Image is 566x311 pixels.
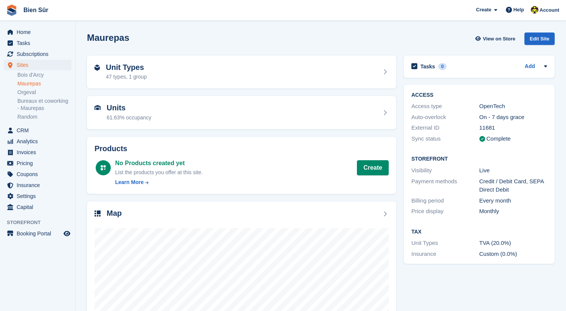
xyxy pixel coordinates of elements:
div: Insurance [411,250,479,258]
a: menu [4,147,71,158]
span: Booking Portal [17,228,62,239]
a: Bien Sûr [20,4,51,16]
div: Credit / Debit Card, SEPA Direct Debit [479,177,547,194]
img: unit-type-icn-2b2737a686de81e16bb02015468b77c625bbabd49415b5ef34ead5e3b44a266d.svg [95,65,100,71]
div: Edit Site [524,32,555,45]
img: custom-product-icn-white-7c27a13f52cf5f2f504a55ee73a895a1f82ff5669d69490e13668eaf7ade3bb5.svg [100,165,106,171]
div: Auto-overlock [411,113,479,122]
a: Orgeval [17,89,71,96]
a: Preview store [62,229,71,238]
div: External ID [411,124,479,132]
div: 11681 [479,124,547,132]
a: View on Store [474,32,518,45]
a: menu [4,27,71,37]
h2: Tax [411,229,547,235]
span: Sites [17,60,62,70]
span: Help [513,6,524,14]
a: menu [4,202,71,212]
a: menu [4,49,71,59]
div: Learn More [115,178,144,186]
span: Invoices [17,147,62,158]
span: Coupons [17,169,62,179]
span: View on Store [483,35,515,43]
h2: Units [107,104,151,112]
span: CRM [17,125,62,136]
h2: Storefront [411,156,547,162]
div: OpenTech [479,102,547,111]
div: 0 [438,63,447,70]
div: Every month [479,197,547,205]
h2: Maurepas [87,32,129,43]
div: Complete [487,135,511,143]
img: Marie Tran [531,6,538,14]
span: List the products you offer at this site. [115,169,203,175]
div: Price display [411,207,479,216]
a: menu [4,158,71,169]
a: Bureaux et coworking - Maurepas [17,97,71,112]
span: Settings [17,191,62,201]
div: Custom (0.0%) [479,250,547,258]
h2: Products [95,144,389,153]
a: menu [4,136,71,147]
span: Capital [17,202,62,212]
div: 61.63% occupancy [107,114,151,122]
span: Subscriptions [17,49,62,59]
a: Unit Types 47 types, 1 group [87,56,396,89]
a: Add [525,62,535,71]
div: Access type [411,102,479,111]
a: menu [4,191,71,201]
div: No Products created yet [115,159,203,168]
span: Pricing [17,158,62,169]
span: Create [476,6,491,14]
span: Account [540,6,559,14]
div: 47 types, 1 group [106,73,147,81]
div: Billing period [411,197,479,205]
a: menu [4,125,71,136]
div: Visibility [411,166,479,175]
div: Unit Types [411,239,479,248]
a: Create [357,160,389,175]
h2: Unit Types [106,63,147,72]
a: menu [4,38,71,48]
img: stora-icon-8386f47178a22dfd0bd8f6a31ec36ba5ce8667c1dd55bd0f319d3a0aa187defe.svg [6,5,17,16]
h2: ACCESS [411,92,547,98]
a: menu [4,169,71,179]
img: unit-icn-7be61d7bf1b0ce9d3e12c5938cc71ed9869f7b940bace4675aadf7bd6d80202e.svg [95,105,101,110]
div: Sync status [411,135,479,143]
span: Storefront [7,219,75,226]
a: Units 61.63% occupancy [87,96,396,129]
div: Monthly [479,207,547,216]
a: menu [4,180,71,190]
a: Edit Site [524,32,555,48]
h2: Tasks [420,63,435,70]
div: Live [479,166,547,175]
a: Random [17,113,71,121]
a: Maurepas [17,80,71,87]
div: On - 7 days grace [479,113,547,122]
h2: Map [107,209,122,218]
span: Home [17,27,62,37]
a: Learn More [115,178,203,186]
span: Tasks [17,38,62,48]
span: Insurance [17,180,62,190]
img: map-icn-33ee37083ee616e46c38cad1a60f524a97daa1e2b2c8c0bc3eb3415660979fc1.svg [95,210,101,217]
a: menu [4,60,71,70]
span: Analytics [17,136,62,147]
div: Payment methods [411,177,479,194]
a: Bois d'Arcy [17,71,71,79]
div: TVA (20.0%) [479,239,547,248]
a: menu [4,228,71,239]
